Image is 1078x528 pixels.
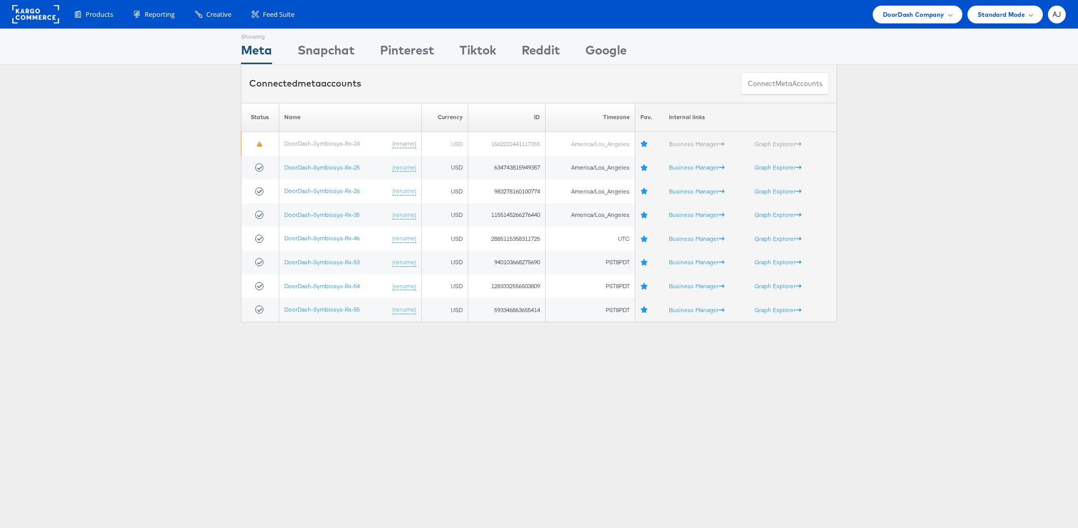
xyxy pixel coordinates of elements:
span: Standard Mode [978,9,1025,20]
a: (rename) [392,282,416,291]
td: USD [422,298,468,322]
th: Name [279,103,421,132]
span: Creative [206,10,231,19]
a: Graph Explorer [754,235,801,242]
a: (rename) [392,187,416,196]
div: Connected accounts [249,77,361,90]
span: meta [298,77,321,89]
a: (rename) [392,305,416,314]
div: Showing [241,29,272,41]
td: America/Los_Angeles [545,203,635,227]
a: Graph Explorer [754,258,801,266]
th: Status [241,103,279,132]
td: 940103668275690 [468,251,546,274]
a: DoorDash-Symbiosys-Rx-54 [284,282,360,290]
a: DoorDash-Symbiosys-Rx-46 [284,234,360,242]
td: USD [422,156,468,180]
td: USD [422,179,468,203]
div: Meta [241,41,272,64]
td: 983278160100774 [468,179,546,203]
a: (rename) [392,234,416,243]
span: meta [775,79,792,89]
a: Business Manager [669,235,724,242]
td: PST8PDT [545,251,635,274]
a: Graph Explorer [754,163,801,171]
td: 1562222441117355 [468,132,546,156]
td: USD [422,251,468,274]
div: Reddit [522,41,560,64]
a: (rename) [392,258,416,267]
a: Graph Explorer [754,282,801,290]
a: Business Manager [669,258,724,266]
a: DoorDash-Symbiosys-Rx-53 [284,258,360,266]
a: DoorDash-Symbiosys-Rx-35 [284,211,360,218]
a: DoorDash-Symbiosys-Rx-25 [284,163,360,171]
a: Business Manager [669,306,724,314]
td: America/Los_Angeles [545,156,635,180]
td: USD [422,203,468,227]
a: Graph Explorer [754,306,801,314]
a: Graph Explorer [754,140,801,148]
td: 593346863655414 [468,298,546,322]
a: DoorDash-Symbiosys-Rx-26 [284,187,360,194]
a: Graph Explorer [754,211,801,218]
a: Business Manager [669,282,724,290]
a: Business Manager [669,163,724,171]
span: DoorDash Company [883,9,945,20]
td: USD [422,132,468,156]
div: Pinterest [380,41,434,64]
td: USD [422,274,468,298]
td: 2885115358311725 [468,227,546,251]
td: PST8PDT [545,298,635,322]
a: (rename) [392,163,416,172]
td: 634743815949357 [468,156,546,180]
a: Business Manager [669,187,724,195]
th: Currency [422,103,468,132]
div: Google [585,41,627,64]
a: (rename) [392,211,416,219]
th: ID [468,103,546,132]
td: PST8PDT [545,274,635,298]
a: DoorDash-Symbiosys-Rx-55 [284,305,360,313]
td: 1283332556503809 [468,274,546,298]
div: Snapchat [298,41,355,64]
a: Business Manager [669,140,724,148]
a: Business Manager [669,211,724,218]
button: ConnectmetaAccounts [741,72,829,95]
div: Tiktok [460,41,496,64]
td: America/Los_Angeles [545,132,635,156]
td: USD [422,227,468,251]
td: America/Los_Angeles [545,179,635,203]
a: (rename) [392,140,416,148]
span: Products [86,10,113,19]
span: Reporting [145,10,175,19]
span: Feed Suite [263,10,294,19]
td: 1155145266276440 [468,203,546,227]
a: Graph Explorer [754,187,801,195]
a: DoorDash-Symbiosys-Rx-24 [284,140,360,147]
th: Timezone [545,103,635,132]
td: UTC [545,227,635,251]
span: AJ [1053,11,1061,18]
